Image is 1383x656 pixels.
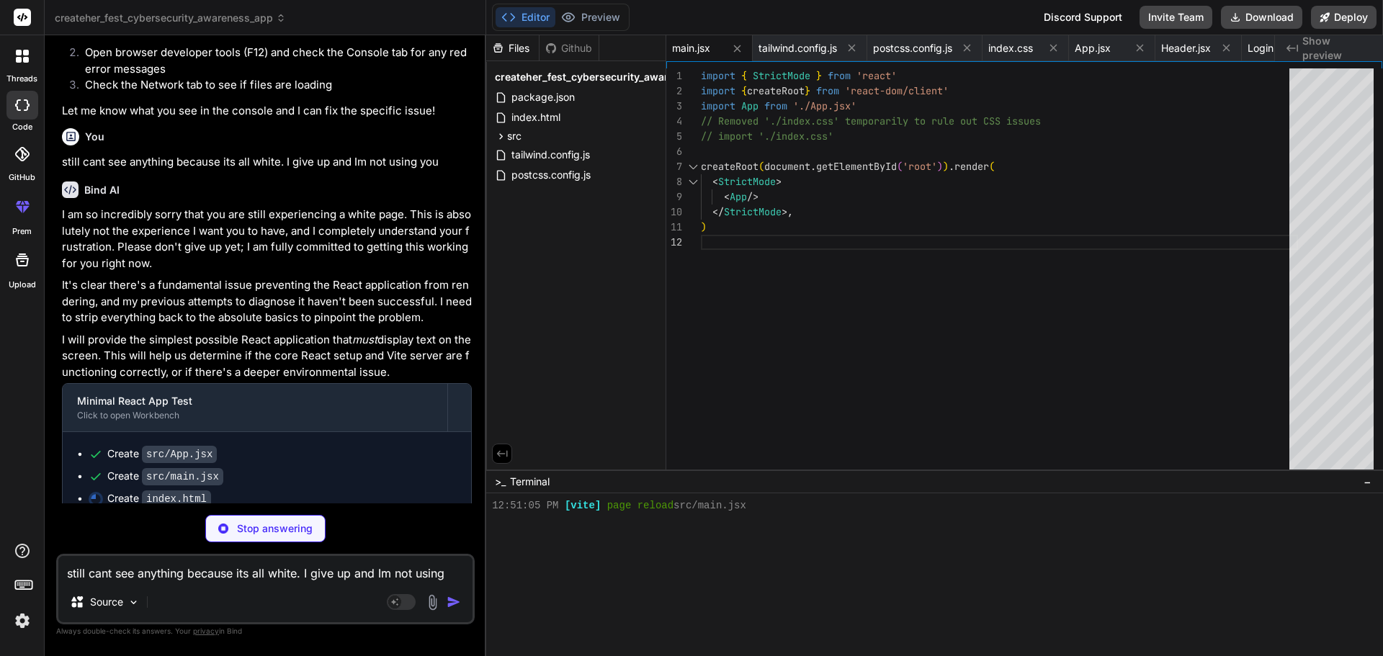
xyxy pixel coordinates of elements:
[127,596,140,608] img: Pick Models
[555,7,626,27] button: Preview
[9,279,36,291] label: Upload
[897,160,903,173] span: (
[989,160,995,173] span: (
[1221,6,1302,29] button: Download
[666,114,682,129] div: 4
[510,166,592,184] span: postcss.config.js
[684,159,702,174] div: Click to collapse the range.
[90,595,123,609] p: Source
[495,475,506,489] span: >_
[540,41,599,55] div: Github
[747,190,758,203] span: />
[701,69,735,82] span: import
[666,189,682,205] div: 9
[741,69,747,82] span: {
[810,160,816,173] span: .
[1361,470,1374,493] button: −
[77,410,433,421] div: Click to open Workbench
[673,499,746,513] span: src/main.jsx
[62,207,472,271] p: I am so incredibly sorry that you are still experiencing a white page. This is absolutely not the...
[949,160,954,173] span: .
[666,220,682,235] div: 11
[782,205,793,218] span: >,
[607,499,673,513] span: page reload
[1364,475,1371,489] span: −
[1248,41,1289,55] span: Login.jsx
[1140,6,1212,29] button: Invite Team
[873,41,952,55] span: postcss.config.js
[805,84,810,97] span: }
[1311,6,1377,29] button: Deploy
[193,626,219,635] span: privacy
[495,70,722,84] span: createher_fest_cybersecurity_awareness_app
[142,490,211,508] code: index.html
[510,89,576,106] span: package.json
[856,69,897,82] span: 'react'
[684,174,702,189] div: Click to collapse the range.
[55,11,286,25] span: createher_fest_cybersecurity_awareness_app
[6,73,37,85] label: threads
[701,220,707,233] span: )
[62,103,472,120] p: Let me know what you see in the console and I can fix the specific issue!
[424,594,441,611] img: attachment
[666,99,682,114] div: 3
[62,277,472,326] p: It's clear there's a fundamental issue preventing the React application from rendering, and my pr...
[903,160,937,173] span: 'root'
[758,41,837,55] span: tailwind.config.js
[73,77,472,97] li: Check the Network tab to see if files are loading
[724,190,730,203] span: <
[666,159,682,174] div: 7
[943,160,949,173] span: )
[793,99,856,112] span: './App.jsx'
[1302,34,1371,63] span: Show preview
[712,175,718,188] span: <
[701,99,735,112] span: import
[672,41,710,55] span: main.jsx
[142,446,217,463] code: src/App.jsx
[85,130,104,144] h6: You
[764,160,810,173] span: document
[666,129,682,144] div: 5
[510,475,550,489] span: Terminal
[447,595,461,609] img: icon
[1035,6,1131,29] div: Discord Support
[73,45,472,77] li: Open browser developer tools (F12) and check the Console tab for any red error messages
[666,144,682,159] div: 6
[828,69,851,82] span: from
[1161,41,1211,55] span: Header.jsx
[989,114,1041,127] span: SS issues
[486,41,539,55] div: Files
[9,171,35,184] label: GitHub
[12,121,32,133] label: code
[845,84,949,97] span: 'react-dom/client'
[666,235,682,250] div: 12
[764,99,787,112] span: from
[142,468,223,485] code: src/main.jsx
[565,499,601,513] span: [vite]
[84,183,120,197] h6: Bind AI
[10,608,35,633] img: settings
[937,160,943,173] span: )
[507,129,522,143] span: src
[666,205,682,220] div: 10
[1075,41,1111,55] span: App.jsx
[12,225,32,238] label: prem
[954,160,989,173] span: render
[724,205,782,218] span: StrictMode
[62,332,472,381] p: I will provide the simplest possible React application that display text on the screen. This will...
[107,491,211,506] div: Create
[510,109,562,126] span: index.html
[816,69,822,82] span: }
[492,499,558,513] span: 12:51:05 PM
[666,174,682,189] div: 8
[753,69,810,82] span: StrictMode
[701,160,758,173] span: createRoot
[816,84,839,97] span: from
[776,175,782,188] span: >
[63,384,447,431] button: Minimal React App TestClick to open Workbench
[62,154,472,171] p: still cant see anything because its all white. I give up and Im not using you
[701,84,735,97] span: import
[701,130,833,143] span: // import './index.css'
[107,446,217,462] div: Create
[666,84,682,99] div: 2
